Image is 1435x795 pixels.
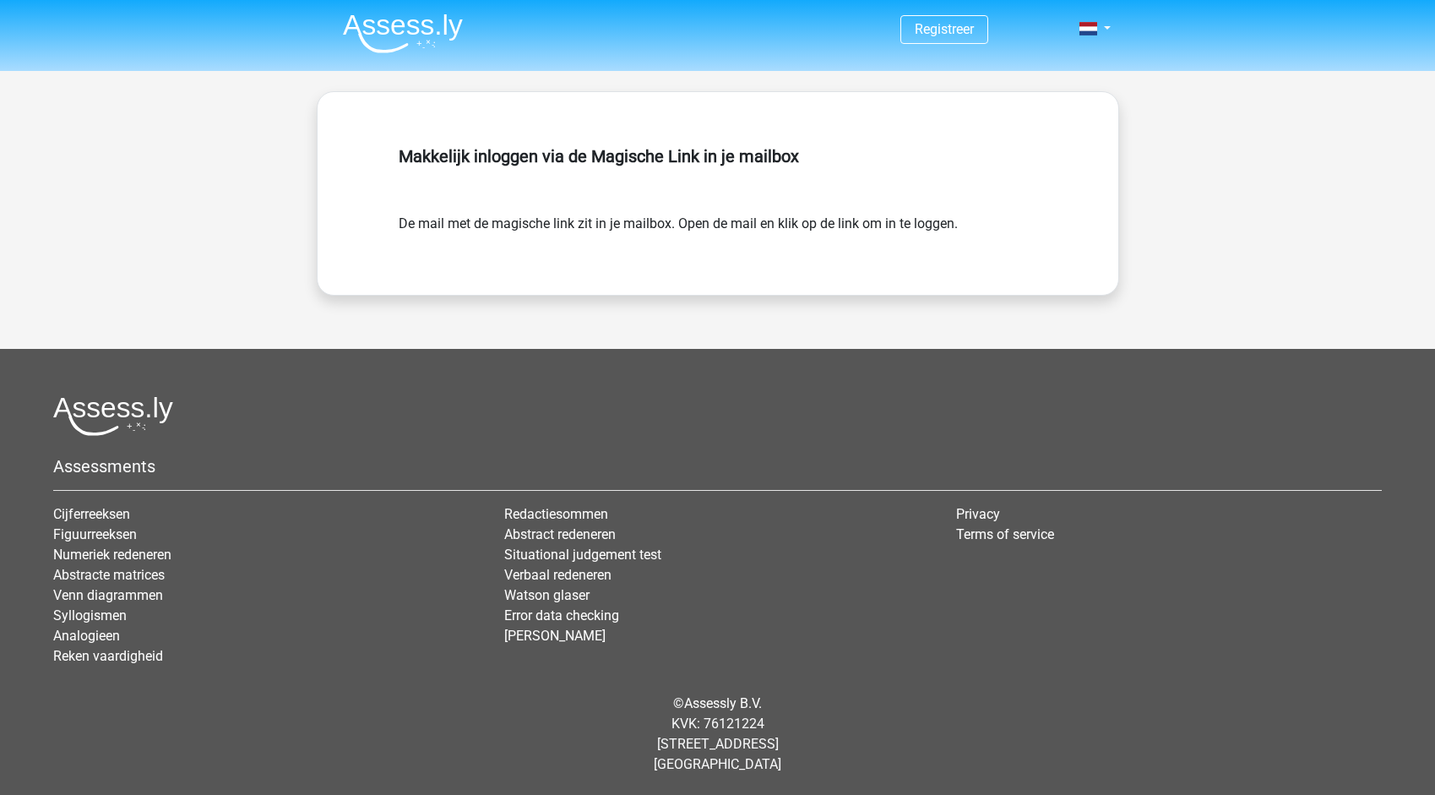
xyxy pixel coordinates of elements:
img: Assessly [343,14,463,53]
a: Syllogismen [53,607,127,623]
a: Verbaal redeneren [504,567,612,583]
a: Reken vaardigheid [53,648,163,664]
a: Situational judgement test [504,547,661,563]
h5: Makkelijk inloggen via de Magische Link in je mailbox [399,146,1037,166]
a: Abstract redeneren [504,526,616,542]
a: Analogieen [53,628,120,644]
h5: Assessments [53,456,1382,476]
a: Privacy [956,506,1000,522]
a: Terms of service [956,526,1054,542]
a: [PERSON_NAME] [504,628,606,644]
a: Numeriek redeneren [53,547,171,563]
a: Watson glaser [504,587,590,603]
div: © KVK: 76121224 [STREET_ADDRESS] [GEOGRAPHIC_DATA] [41,680,1394,788]
a: Figuurreeksen [53,526,137,542]
a: Venn diagrammen [53,587,163,603]
a: Registreer [915,21,974,37]
form: De mail met de magische link zit in je mailbox. Open de mail en klik op de link om in te loggen. [399,214,1037,234]
a: Abstracte matrices [53,567,165,583]
a: Redactiesommen [504,506,608,522]
a: Cijferreeksen [53,506,130,522]
a: Error data checking [504,607,619,623]
img: Assessly logo [53,396,173,436]
a: Assessly B.V. [684,695,762,711]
